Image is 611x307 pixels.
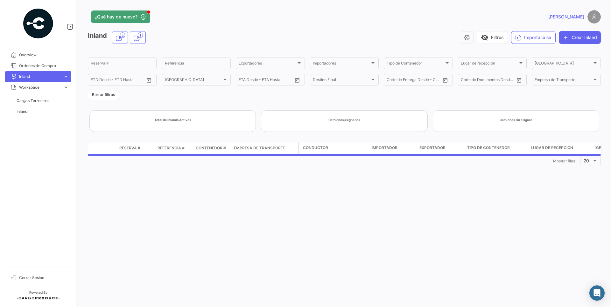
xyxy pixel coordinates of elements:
span: Exportador [419,145,446,151]
a: Órdenes de Compra [5,60,71,71]
button: InlandExporter [112,31,128,44]
span: Cargas Terrestres [17,98,49,104]
a: Overview [5,50,71,60]
span: expand_more [63,85,69,90]
app-kpi-label-title: Camiones sin asignar [500,117,532,122]
datatable-header-cell: Lugar de recepción [528,142,592,154]
datatable-header-cell: Conductor [299,142,369,154]
datatable-header-cell: Empresa de Transporte [231,143,298,153]
span: E [120,32,125,38]
a: Cargas Terrestres [14,96,71,106]
span: Contenedor # [196,145,226,151]
input: Desde [239,78,250,83]
span: Exportadores [239,62,296,66]
span: Inland [19,74,60,79]
span: Referencia # [158,145,185,151]
datatable-header-cell: Contenedor # [193,143,231,153]
span: Conductor [303,145,328,151]
button: Open calendar [440,75,450,85]
span: Empresa de Transporte [234,145,285,151]
span: Importadores [313,62,370,66]
img: powered-by.png [22,8,54,39]
span: ¿Qué hay de nuevo? [95,14,137,20]
button: Crear Inland [559,31,601,44]
span: Destino Final [313,78,370,83]
datatable-header-cell: Reserva # [117,143,155,153]
span: Inland [17,109,28,114]
input: Hasta [255,78,280,83]
datatable-header-cell: Tipo de Contenedor [465,142,528,154]
input: Hasta [477,78,502,83]
span: Overview [19,52,69,58]
span: Reserva # [119,145,140,151]
span: [PERSON_NAME] [548,14,584,20]
div: Abrir Intercom Messenger [589,285,605,301]
span: Lugar de recepción [531,145,573,151]
span: visibility_off [481,34,488,41]
button: visibility_offFiltros [477,31,508,44]
span: Mostrar filas [553,159,575,163]
span: I [138,32,143,38]
span: Tipo de Contenedor [387,62,444,66]
button: Open calendar [144,75,154,85]
span: Tipo de Contenedor [467,145,510,151]
span: Importador [372,145,397,151]
span: Empresa de Transporte [535,78,592,83]
datatable-header-cell: Tipo de transporte [101,146,117,151]
button: Open calendar [292,75,302,85]
button: ¿Qué hay de nuevo? [91,10,150,23]
button: InlandImporter [130,31,145,44]
span: [GEOGRAPHIC_DATA] [165,78,222,83]
input: Hasta [107,78,132,83]
span: expand_more [63,74,69,79]
datatable-header-cell: Exportador [417,142,465,154]
datatable-header-cell: Importador [369,142,417,154]
span: Workspace [19,85,60,90]
button: Borrar filtros [88,90,119,100]
datatable-header-cell: Referencia # [155,143,193,153]
input: Hasta [403,78,428,83]
img: placeholder-user.png [587,10,601,24]
input: Desde [461,78,472,83]
h3: Inland [88,31,148,44]
span: [GEOGRAPHIC_DATA] [535,62,592,66]
input: Desde [91,78,102,83]
span: Órdenes de Compra [19,63,69,69]
input: Desde [387,78,398,83]
span: Lugar de recepción [461,62,518,66]
button: Importar.xlsx [511,31,556,44]
span: Cerrar Sesión [19,275,69,281]
span: 20 [584,158,589,163]
app-kpi-label-title: Camiones asignados [328,117,360,122]
a: Inland [14,107,71,116]
button: Open calendar [514,75,524,85]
